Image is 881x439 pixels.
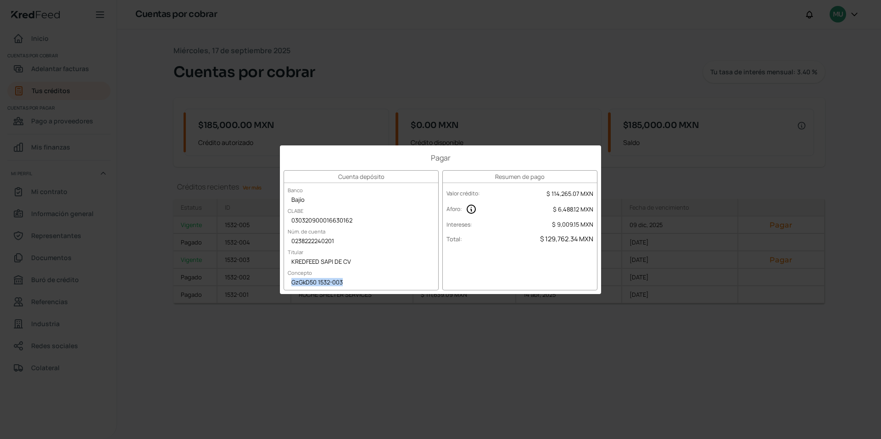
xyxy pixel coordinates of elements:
[540,234,593,243] span: $ 129,762.34 MXN
[284,256,438,269] div: KREDFEED SAPI DE CV
[446,189,480,197] label: Valor crédito :
[552,220,593,228] span: $ 9,009.15 MXN
[546,189,593,198] span: $ 114,265.07 MXN
[284,224,329,239] label: Núm. de cuenta
[446,235,462,243] label: Total :
[443,171,597,183] h3: Resumen de pago
[284,214,438,228] div: 030320900016630162
[284,266,316,280] label: Concepto
[446,221,472,228] label: Intereses :
[284,183,307,197] label: Banco
[446,205,462,213] label: Aforo :
[284,276,438,290] div: GzGkD50 1532-003
[284,153,597,163] h1: Pagar
[284,204,307,218] label: CLABE
[284,194,438,207] div: Bajío
[284,171,438,183] h3: Cuenta depósito
[284,245,307,259] label: Titular
[284,235,438,249] div: 0238222240201
[553,205,593,213] span: $ 6,488.12 MXN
